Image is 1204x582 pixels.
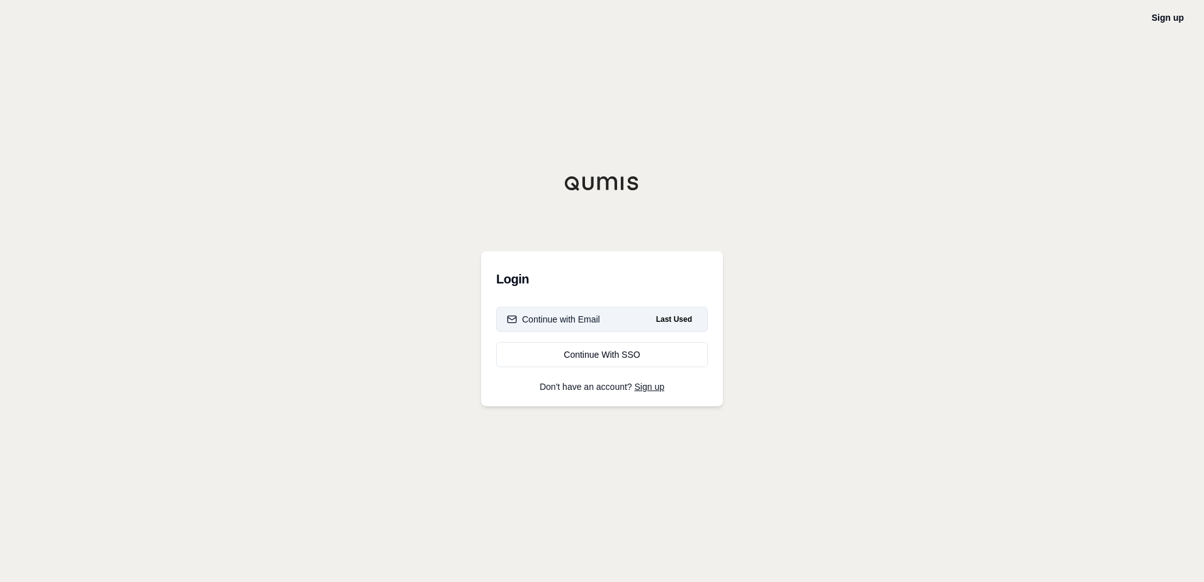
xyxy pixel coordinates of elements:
[507,348,697,361] div: Continue With SSO
[496,307,708,332] button: Continue with EmailLast Used
[496,266,708,292] h3: Login
[507,313,600,326] div: Continue with Email
[564,176,640,191] img: Qumis
[496,342,708,367] a: Continue With SSO
[651,312,697,327] span: Last Used
[496,382,708,391] p: Don't have an account?
[1152,13,1184,23] a: Sign up
[635,382,664,392] a: Sign up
